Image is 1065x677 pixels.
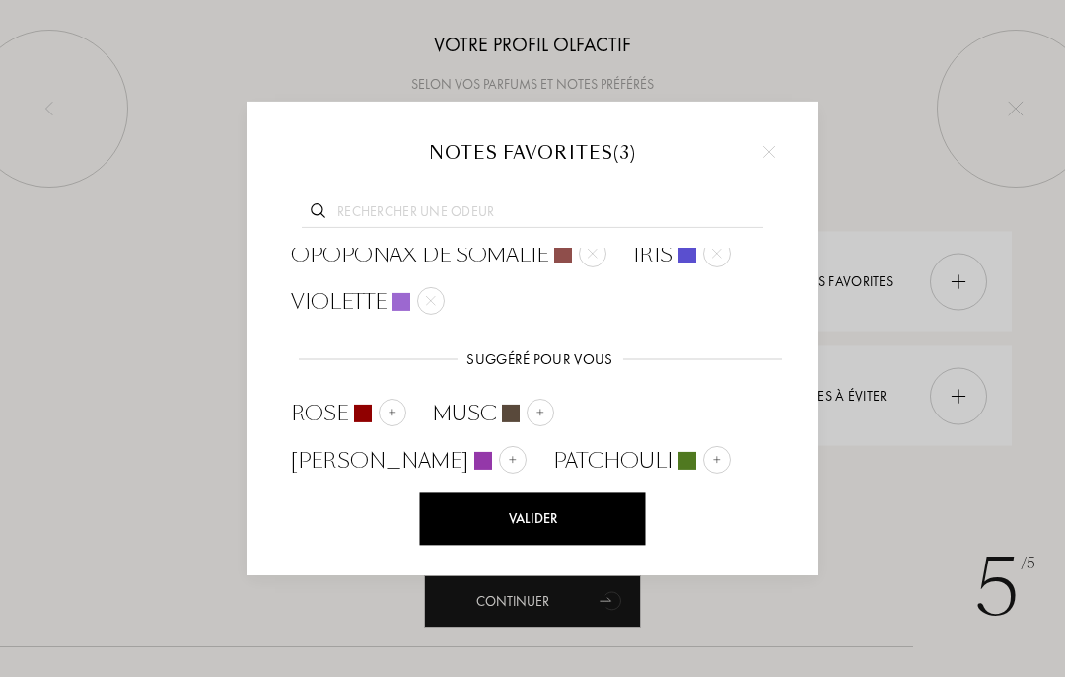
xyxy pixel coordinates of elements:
span: Patchouli [553,446,673,476]
div: Notes favorites ( 3 ) [276,141,789,167]
span: Iris [633,239,673,268]
img: add_note.svg [508,455,518,465]
span: Violette [291,286,387,316]
div: Suggéré pour vous [457,344,622,373]
img: add_note.svg [388,408,397,417]
span: Musc [433,399,496,428]
img: cross.svg [763,146,775,158]
img: search_icn.svg [311,203,325,218]
img: cross.svg [588,248,598,258]
span: [PERSON_NAME] [291,446,468,476]
input: Rechercher une odeur [302,200,763,227]
span: Opoponax de Somalie [291,239,548,268]
img: add_note.svg [535,408,545,417]
img: add_note.svg [712,455,722,465]
img: cross.svg [712,248,722,258]
img: cross.svg [426,295,436,305]
span: Rose [291,399,348,428]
